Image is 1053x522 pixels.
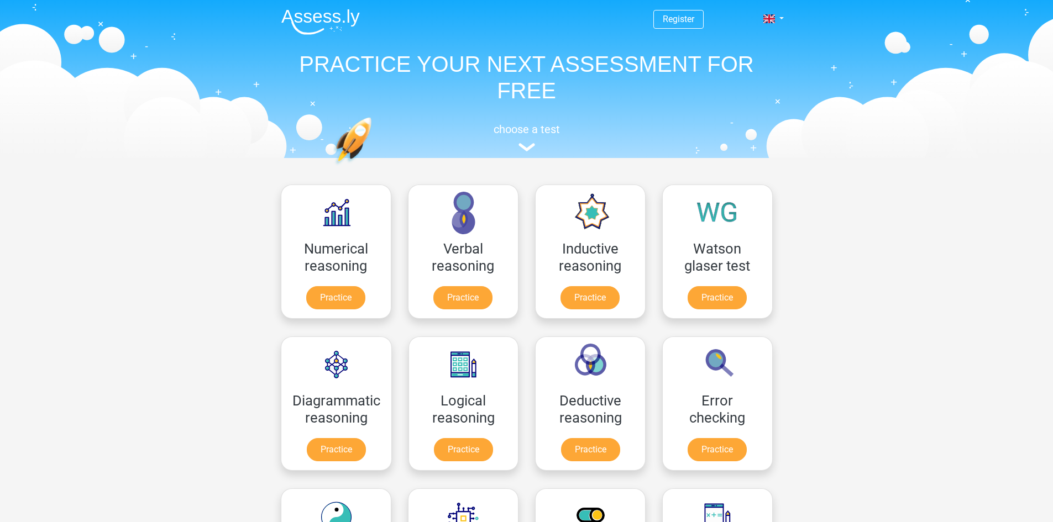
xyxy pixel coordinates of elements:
a: Practice [434,438,493,461]
a: choose a test [273,123,781,152]
a: Practice [307,438,366,461]
a: Practice [433,286,493,309]
img: Assessly [281,9,360,35]
img: assessment [518,143,535,151]
a: Register [663,14,694,24]
a: Practice [688,438,747,461]
a: Practice [560,286,620,309]
a: Practice [306,286,365,309]
h1: PRACTICE YOUR NEXT ASSESSMENT FOR FREE [273,51,781,104]
img: practice [333,117,415,217]
a: Practice [561,438,620,461]
h5: choose a test [273,123,781,136]
a: Practice [688,286,747,309]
